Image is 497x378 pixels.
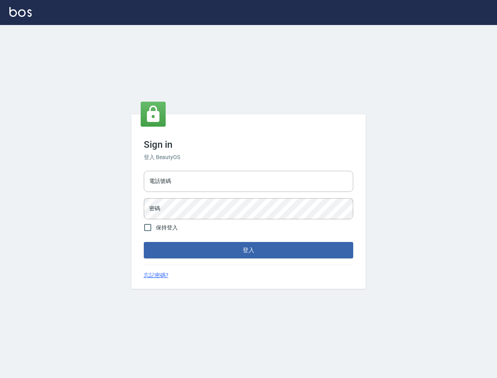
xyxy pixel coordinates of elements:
[144,153,353,161] h6: 登入 BeautyOS
[144,139,353,150] h3: Sign in
[144,242,353,258] button: 登入
[144,271,168,279] a: 忘記密碼?
[156,224,178,232] span: 保持登入
[9,7,32,17] img: Logo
